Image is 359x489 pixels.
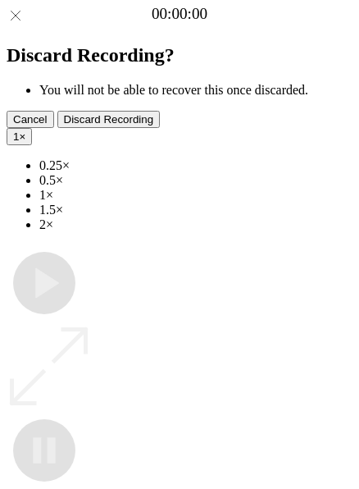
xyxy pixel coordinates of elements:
[39,158,352,173] li: 0.25×
[13,130,19,143] span: 1
[39,173,352,188] li: 0.5×
[7,44,352,66] h2: Discard Recording?
[7,128,32,145] button: 1×
[39,217,352,232] li: 2×
[39,83,352,98] li: You will not be able to recover this once discarded.
[39,188,352,203] li: 1×
[152,5,207,23] a: 00:00:00
[39,203,352,217] li: 1.5×
[57,111,161,128] button: Discard Recording
[7,111,54,128] button: Cancel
